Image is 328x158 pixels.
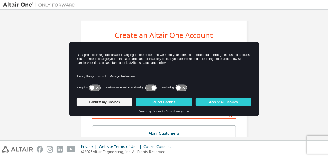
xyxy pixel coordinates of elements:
[2,146,33,153] img: altair_logo.svg
[57,146,63,153] img: linkedin.svg
[81,149,175,154] p: © 2025 Altair Engineering, Inc. All Rights Reserved.
[96,129,232,138] div: Altair Customers
[47,146,53,153] img: instagram.svg
[3,2,79,8] img: Altair One
[81,144,99,149] div: Privacy
[115,31,213,39] div: Create an Altair One Account
[143,144,175,149] div: Cookie Consent
[67,146,75,153] img: youtube.svg
[37,146,43,153] img: facebook.svg
[99,144,143,149] div: Website Terms of Use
